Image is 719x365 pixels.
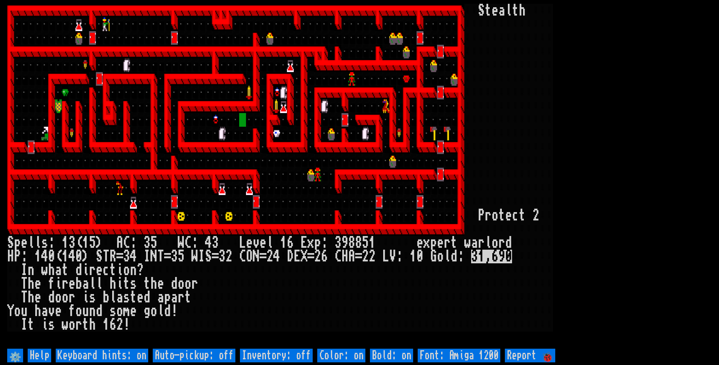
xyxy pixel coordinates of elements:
[41,250,48,263] div: 4
[533,209,539,222] div: 2
[14,236,21,250] div: p
[21,236,28,250] div: e
[485,209,492,222] div: r
[75,304,82,318] div: o
[437,250,444,263] div: o
[417,236,423,250] div: e
[130,277,137,291] div: s
[348,250,355,263] div: A
[519,209,526,222] div: t
[116,318,123,332] div: 2
[512,4,519,17] div: t
[89,291,96,304] div: s
[96,263,103,277] div: e
[185,236,191,250] div: C
[82,304,89,318] div: u
[382,250,389,263] div: L
[171,291,178,304] div: a
[110,304,116,318] div: s
[75,250,82,263] div: 0
[28,349,51,362] input: Help
[69,277,75,291] div: e
[41,236,48,250] div: s
[485,236,492,250] div: l
[301,250,307,263] div: X
[498,250,505,263] mark: 9
[7,349,23,362] input: ⚙️
[62,291,69,304] div: o
[335,250,341,263] div: C
[266,236,273,250] div: l
[55,263,62,277] div: a
[21,291,28,304] div: T
[362,236,369,250] div: 5
[239,250,246,263] div: C
[69,318,75,332] div: o
[171,304,178,318] div: !
[144,304,150,318] div: g
[369,250,376,263] div: 2
[62,277,69,291] div: r
[396,250,403,263] div: :
[512,209,519,222] div: c
[75,277,82,291] div: b
[116,250,123,263] div: =
[96,304,103,318] div: d
[48,318,55,332] div: s
[485,4,492,17] div: t
[55,291,62,304] div: o
[116,263,123,277] div: i
[314,250,321,263] div: 2
[82,250,89,263] div: )
[150,236,157,250] div: 5
[137,263,144,277] div: ?
[110,263,116,277] div: t
[164,250,171,263] div: =
[110,318,116,332] div: 6
[437,236,444,250] div: e
[240,349,313,362] input: Inventory: off
[55,277,62,291] div: i
[164,304,171,318] div: d
[103,318,110,332] div: 1
[301,236,307,250] div: E
[417,250,423,263] div: 0
[116,277,123,291] div: i
[492,209,498,222] div: o
[96,250,103,263] div: S
[492,236,498,250] div: o
[28,291,34,304] div: h
[287,250,294,263] div: D
[21,277,28,291] div: T
[48,277,55,291] div: f
[69,304,75,318] div: f
[82,318,89,332] div: t
[130,291,137,304] div: t
[307,250,314,263] div: =
[294,250,301,263] div: E
[34,304,41,318] div: h
[314,236,321,250] div: p
[62,263,69,277] div: t
[21,318,28,332] div: I
[75,318,82,332] div: r
[219,250,226,263] div: 3
[370,349,413,362] input: Bold: on
[266,250,273,263] div: 2
[48,236,55,250] div: :
[478,236,485,250] div: r
[457,250,464,263] div: :
[505,250,512,263] mark: 0
[423,236,430,250] div: x
[82,263,89,277] div: i
[116,304,123,318] div: o
[171,277,178,291] div: d
[253,250,260,263] div: N
[498,4,505,17] div: a
[191,277,198,291] div: r
[150,250,157,263] div: N
[369,236,376,250] div: 1
[89,277,96,291] div: l
[260,236,266,250] div: e
[341,236,348,250] div: 9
